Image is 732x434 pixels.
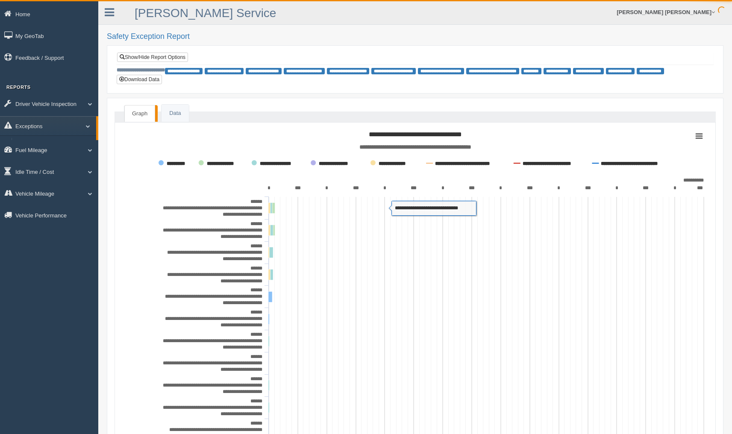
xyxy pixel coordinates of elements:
a: Show/Hide Report Options [117,53,188,62]
button: Download Data [117,75,162,84]
a: Data [162,105,188,122]
a: [PERSON_NAME] Service [135,6,276,20]
a: Critical Engine Events [15,138,96,153]
h2: Safety Exception Report [107,32,723,41]
a: Graph [124,105,155,122]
